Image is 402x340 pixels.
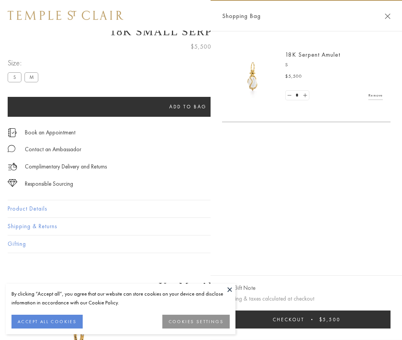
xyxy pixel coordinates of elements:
img: icon_sourcing.svg [8,179,17,187]
a: 18K Serpent Amulet [285,51,340,59]
span: Checkout [273,316,304,323]
a: Set quantity to 0 [286,91,293,100]
button: Add to bag [8,97,368,117]
button: COOKIES SETTINGS [162,315,230,329]
div: Responsible Sourcing [25,179,73,189]
button: Checkout $5,500 [222,311,391,329]
p: Shipping & taxes calculated at checkout [222,294,391,304]
span: $5,500 [191,42,211,52]
p: S [285,61,383,69]
img: MessageIcon-01_2.svg [8,145,15,152]
p: Complimentary Delivery and Returns [25,162,107,172]
button: Product Details [8,200,394,217]
span: $5,500 [285,73,302,80]
button: Close Shopping Bag [385,13,391,19]
a: Remove [368,91,383,100]
img: icon_appointment.svg [8,128,17,137]
img: icon_delivery.svg [8,162,17,172]
span: Add to bag [169,103,207,110]
button: ACCEPT ALL COOKIES [11,315,83,329]
div: By clicking “Accept all”, you agree that our website can store cookies on your device and disclos... [11,289,230,307]
a: Book an Appointment [25,128,75,137]
img: Temple St. Clair [8,11,123,20]
span: $5,500 [319,316,340,323]
label: M [25,72,38,82]
h1: 18K Small Serpent Amulet [8,25,394,38]
a: Set quantity to 2 [301,91,309,100]
div: Contact an Ambassador [25,145,81,154]
img: P51836-E11SERPPV [230,54,276,100]
button: Gifting [8,235,394,253]
span: Shopping Bag [222,11,261,21]
button: Shipping & Returns [8,218,394,235]
span: Size: [8,57,41,69]
h3: You May Also Like [19,280,383,293]
label: S [8,72,21,82]
button: Add Gift Note [222,283,255,293]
